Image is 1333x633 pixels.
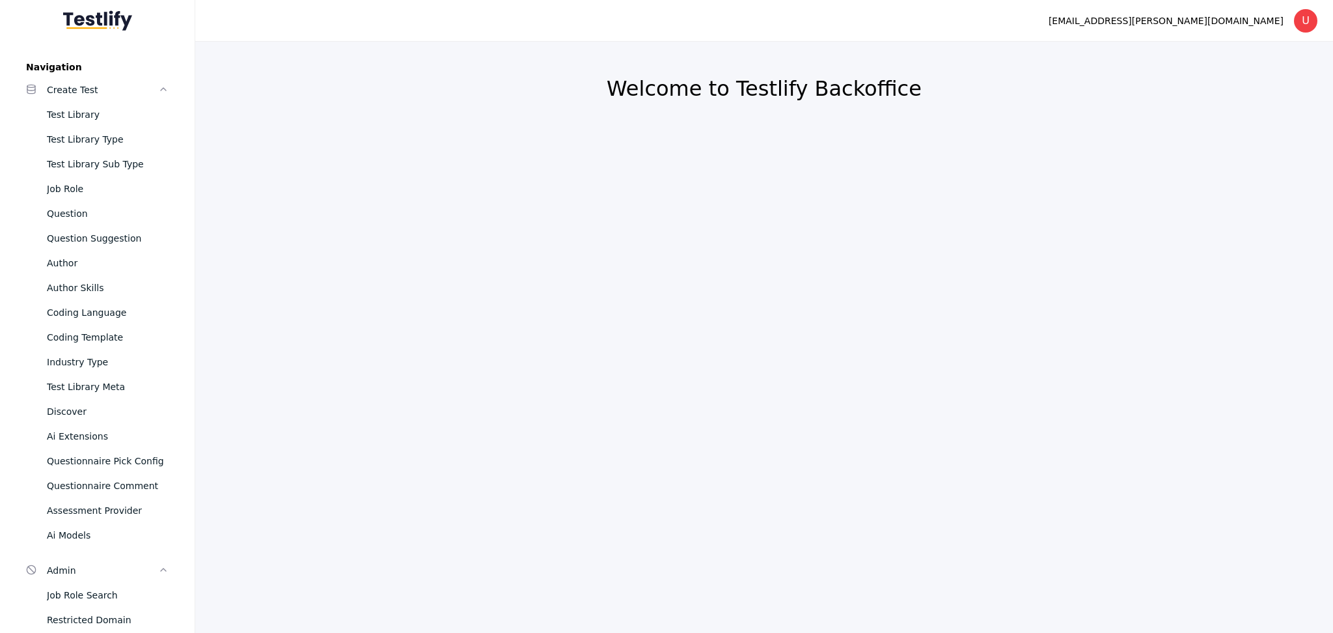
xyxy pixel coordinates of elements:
a: Questionnaire Pick Config [16,449,179,473]
a: Job Role [16,176,179,201]
div: Assessment Provider [47,503,169,518]
div: U [1294,9,1317,33]
a: Test Library Type [16,127,179,152]
a: Author [16,251,179,275]
div: Questionnaire Comment [47,478,169,494]
div: Questionnaire Pick Config [47,453,169,469]
a: Restricted Domain [16,608,179,632]
div: Create Test [47,82,158,98]
a: Ai Models [16,523,179,548]
div: Ai Models [47,527,169,543]
label: Navigation [16,62,179,72]
a: Test Library Meta [16,374,179,399]
div: Ai Extensions [47,429,169,444]
div: Author Skills [47,280,169,296]
img: Testlify - Backoffice [63,10,132,31]
h2: Welcome to Testlify Backoffice [227,76,1302,102]
a: Discover [16,399,179,424]
div: Admin [47,563,158,578]
a: Test Library Sub Type [16,152,179,176]
div: Test Library Sub Type [47,156,169,172]
div: Restricted Domain [47,612,169,628]
div: Discover [47,404,169,419]
a: Coding Language [16,300,179,325]
div: Test Library Meta [47,379,169,395]
a: Question [16,201,179,226]
a: Questionnaire Comment [16,473,179,498]
div: Coding Language [47,305,169,320]
div: Job Role Search [47,587,169,603]
a: Test Library [16,102,179,127]
div: Coding Template [47,330,169,345]
div: Test Library Type [47,132,169,147]
div: Question [47,206,169,221]
div: Job Role [47,181,169,197]
a: Assessment Provider [16,498,179,523]
div: Question Suggestion [47,231,169,246]
a: Ai Extensions [16,424,179,449]
a: Job Role Search [16,583,179,608]
a: Author Skills [16,275,179,300]
div: Industry Type [47,354,169,370]
a: Coding Template [16,325,179,350]
a: Industry Type [16,350,179,374]
div: Test Library [47,107,169,122]
a: Question Suggestion [16,226,179,251]
div: [EMAIL_ADDRESS][PERSON_NAME][DOMAIN_NAME] [1049,13,1284,29]
div: Author [47,255,169,271]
